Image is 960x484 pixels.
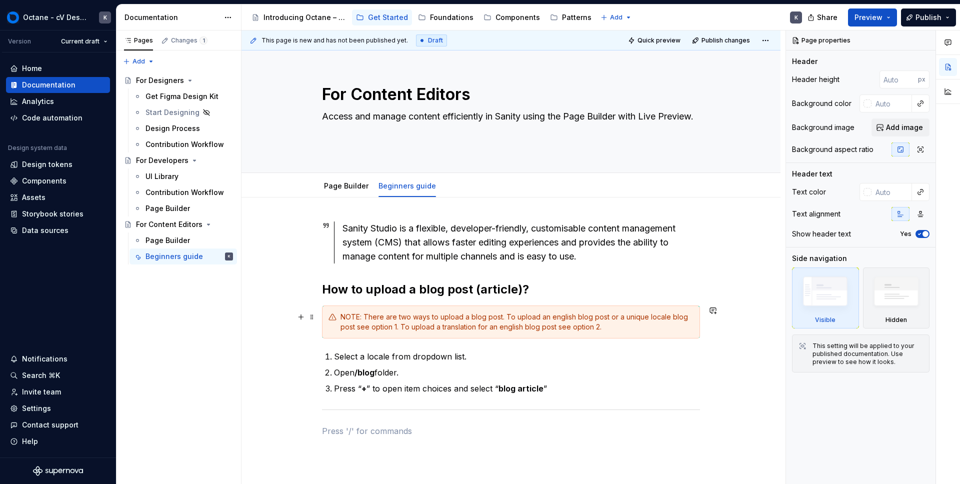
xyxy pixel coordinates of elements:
[915,12,941,22] span: Publish
[22,63,42,73] div: Home
[22,403,51,413] div: Settings
[378,181,436,190] a: Beginners guide
[817,12,837,22] span: Share
[129,120,237,136] a: Design Process
[124,36,153,44] div: Pages
[22,96,54,106] div: Analytics
[361,383,366,393] strong: +
[247,9,350,25] a: Introducing Octane – a single source of truth for brand, design, and content.
[145,123,200,133] div: Design Process
[129,88,237,104] a: Get Figma Design Kit
[22,354,67,364] div: Notifications
[792,209,840,219] div: Text alignment
[145,107,199,117] div: Start Designing
[6,367,110,383] button: Search ⌘K
[324,181,368,190] a: Page Builder
[334,382,700,394] p: Press “ ” to open item choices and select “ ”
[637,36,680,44] span: Quick preview
[129,136,237,152] a: Contribution Workflow
[56,34,112,48] button: Current draft
[871,183,912,201] input: Auto
[792,56,817,66] div: Header
[322,282,529,296] strong: How to upload a blog post (article)?
[320,175,372,196] div: Page Builder
[145,187,224,197] div: Contribution Workflow
[23,12,87,22] div: Octane - cV Design System
[792,229,851,239] div: Show header text
[120,152,237,168] a: For Developers
[792,267,859,328] div: Visible
[247,7,595,27] div: Page tree
[885,316,907,324] div: Hidden
[354,367,374,377] strong: /blog
[886,122,923,132] span: Add image
[6,60,110,76] a: Home
[145,171,178,181] div: UI Library
[136,75,184,85] div: For Designers
[120,72,237,88] a: For Designers
[597,10,635,24] button: Add
[6,417,110,433] button: Contact support
[6,189,110,205] a: Assets
[120,72,237,264] div: Page tree
[340,312,693,332] div: NOTE: There are two ways to upload a blog post. To upload an english blog post or a unique locale...
[414,9,477,25] a: Foundations
[145,235,190,245] div: Page Builder
[261,36,408,44] span: This page is new and has not been published yet.
[22,159,72,169] div: Design tokens
[854,12,882,22] span: Preview
[145,251,203,261] div: Beginners guide
[22,225,68,235] div: Data sources
[6,433,110,449] button: Help
[546,9,595,25] a: Patterns
[6,110,110,126] a: Code automation
[6,206,110,222] a: Storybook stories
[320,82,698,106] textarea: For Content Editors
[136,155,188,165] div: For Developers
[124,12,219,22] div: Documentation
[132,57,145,65] span: Add
[900,230,911,238] label: Yes
[129,248,237,264] a: Beginners guideK
[792,98,851,108] div: Background color
[6,351,110,367] button: Notifications
[33,466,83,476] svg: Supernova Logo
[129,168,237,184] a: UI Library
[794,13,798,21] div: K
[129,184,237,200] a: Contribution Workflow
[22,436,38,446] div: Help
[6,222,110,238] a: Data sources
[430,12,473,22] div: Foundations
[792,187,826,197] div: Text color
[120,216,237,232] a: For Content Editors
[879,70,918,88] input: Auto
[334,366,700,378] p: Open folder.
[6,156,110,172] a: Design tokens
[479,9,544,25] a: Components
[145,91,218,101] div: Get Figma Design Kit
[22,80,75,90] div: Documentation
[368,12,408,22] div: Get Started
[802,8,844,26] button: Share
[625,33,685,47] button: Quick preview
[352,9,412,25] a: Get Started
[263,12,346,22] div: Introducing Octane – a single source of truth for brand, design, and content.
[6,93,110,109] a: Analytics
[792,253,847,263] div: Side navigation
[918,75,925,83] p: px
[701,36,750,44] span: Publish changes
[495,12,540,22] div: Components
[6,400,110,416] a: Settings
[428,36,443,44] span: Draft
[812,342,923,366] div: This setting will be applied to your published documentation. Use preview to see how it looks.
[171,36,207,44] div: Changes
[815,316,835,324] div: Visible
[562,12,591,22] div: Patterns
[61,37,99,45] span: Current draft
[228,251,230,261] div: K
[136,219,202,229] div: For Content Editors
[129,232,237,248] a: Page Builder
[871,118,929,136] button: Add image
[792,169,832,179] div: Header text
[374,175,440,196] div: Beginners guide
